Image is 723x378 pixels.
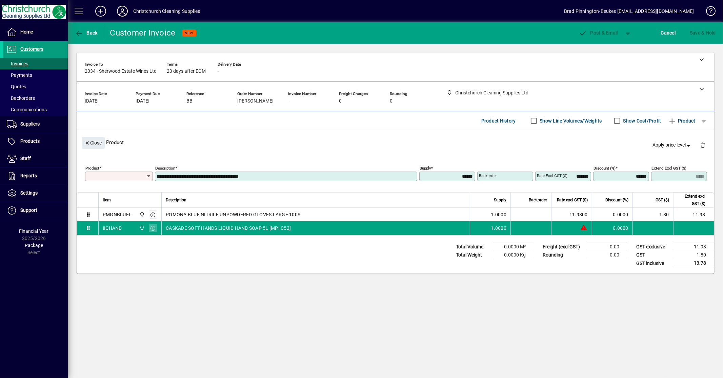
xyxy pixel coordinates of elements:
span: Package [25,243,43,248]
span: Description [166,196,186,204]
span: Cancel [661,27,676,38]
span: Christchurch Cleaning Supplies Ltd [138,211,145,218]
span: [DATE] [136,98,149,104]
div: Brad Pinnington-Beukes [EMAIL_ADDRESS][DOMAIN_NAME] [564,6,694,17]
mat-label: Rate excl GST ($) [537,173,567,178]
span: ave & Hold [690,27,716,38]
label: Show Cost/Profit [622,117,661,124]
span: CASKADE SOFT HANDS LIQUID HAND SOAP 5L [MPI C52] [166,225,291,231]
a: Payments [3,69,68,81]
mat-label: Extend excl GST ($) [651,166,686,171]
mat-label: Backorder [479,173,497,178]
span: Product [668,115,696,126]
a: Knowledge Base [701,1,715,23]
span: - [218,69,219,74]
span: Supply [494,196,506,204]
span: 1.0000 [491,225,507,231]
td: Freight (excl GST) [539,243,587,251]
a: Backorders [3,92,68,104]
td: Total Weight [453,251,493,259]
button: Apply price level [650,139,695,151]
td: GST inclusive [633,259,674,268]
span: P [590,30,594,36]
label: Show Line Volumes/Weights [539,117,602,124]
span: ost & Email [579,30,618,36]
span: Reports [20,173,37,178]
span: Customers [20,46,43,52]
span: Rate excl GST ($) [557,196,588,204]
button: Profile [112,5,133,17]
td: 0.0000 [592,221,632,235]
span: 2034 - Sherwood Estate Wines Ltd [85,69,157,74]
mat-label: Supply [420,166,431,171]
span: Close [84,137,102,149]
td: 11.98 [673,208,714,221]
td: Rounding [539,251,587,259]
mat-label: Discount (%) [594,166,616,171]
mat-label: Product [85,166,99,171]
div: 11.9800 [556,211,588,218]
td: 1.80 [632,208,673,221]
td: 0.0000 [592,208,632,221]
td: 11.98 [674,243,714,251]
mat-label: Description [155,166,175,171]
span: GST ($) [656,196,669,204]
span: 0 [390,98,393,104]
span: Payments [7,72,32,78]
app-page-header-button: Delete [695,142,711,148]
td: 0.0000 M³ [493,243,534,251]
span: 20 days after EOM [167,69,206,74]
a: Support [3,202,68,219]
span: Back [75,30,98,36]
a: Home [3,24,68,41]
span: BB [186,98,193,104]
a: Quotes [3,81,68,92]
div: Christchurch Cleaning Supplies [133,6,200,17]
button: Cancel [659,27,678,39]
span: Invoices [7,61,28,66]
a: Suppliers [3,116,68,133]
span: Item [103,196,111,204]
div: IICHAND [103,225,122,231]
span: Financial Year [19,228,49,234]
span: Staff [20,156,31,161]
div: Customer Invoice [110,27,176,38]
span: NEW [185,31,194,35]
span: Communications [7,107,47,112]
span: POMONA BLUE NITRILE UNPOWDERED GLOVES LARGE 100S [166,211,300,218]
span: S [690,30,692,36]
span: Product History [481,115,516,126]
button: Post & Email [575,27,621,39]
span: Extend excl GST ($) [678,193,705,207]
span: Support [20,207,37,213]
div: Product [77,130,714,155]
app-page-header-button: Close [80,139,106,146]
a: Reports [3,168,68,184]
span: Products [20,138,40,144]
td: 0.0000 Kg [493,251,534,259]
button: Delete [695,137,711,153]
button: Add [90,5,112,17]
td: GST exclusive [633,243,674,251]
span: Christchurch Cleaning Supplies Ltd [138,224,145,232]
span: Apply price level [653,141,692,149]
button: Product [665,115,699,127]
span: Backorder [529,196,547,204]
a: Staff [3,150,68,167]
td: 1.80 [674,251,714,259]
button: Back [73,27,99,39]
span: Home [20,29,33,35]
app-page-header-button: Back [68,27,105,39]
span: Suppliers [20,121,40,127]
td: 0.00 [587,243,627,251]
td: GST [633,251,674,259]
button: Close [82,137,105,149]
span: [DATE] [85,98,99,104]
span: 0 [339,98,342,104]
td: Total Volume [453,243,493,251]
div: PMGNBLUEL [103,211,132,218]
span: 1.0000 [491,211,507,218]
span: Settings [20,190,38,196]
span: - [288,98,289,104]
a: Invoices [3,58,68,69]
